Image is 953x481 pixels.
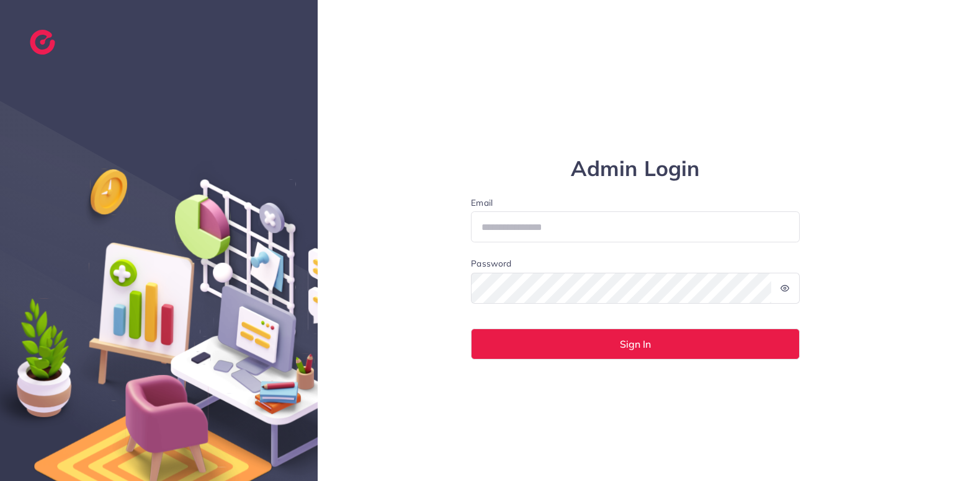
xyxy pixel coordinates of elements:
span: Sign In [620,339,651,349]
button: Sign In [471,329,800,360]
img: logo [30,30,55,55]
label: Email [471,196,800,209]
h1: Admin Login [471,156,800,182]
label: Password [471,257,511,270]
